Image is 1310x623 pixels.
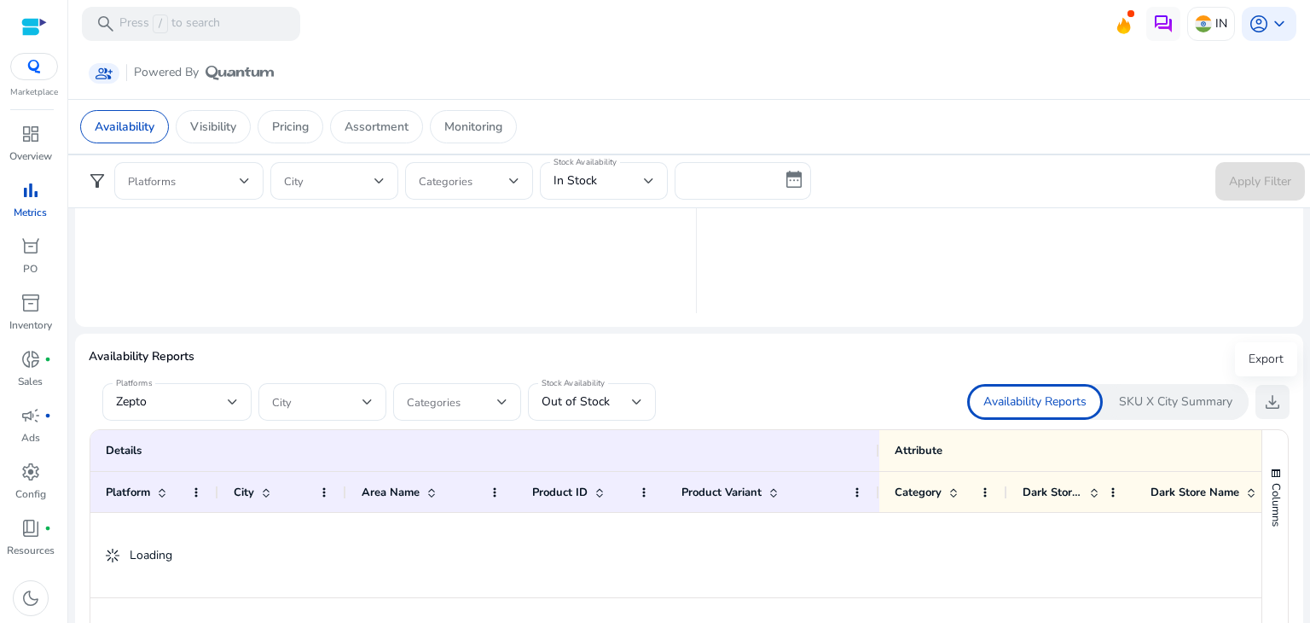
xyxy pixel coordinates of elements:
[130,547,172,563] span: Loading
[9,148,52,164] p: Overview
[44,412,51,419] span: fiber_manual_record
[1269,14,1290,34] span: keyboard_arrow_down
[44,525,51,532] span: fiber_manual_record
[18,374,43,389] p: Sales
[444,118,502,136] p: Monitoring
[532,485,588,500] span: Product ID
[87,171,107,191] span: filter_alt
[116,377,152,389] mat-label: Platforms
[134,64,199,81] span: Powered By
[14,205,47,220] p: Metrics
[19,60,49,73] img: QC-logo.svg
[1023,485,1082,500] span: Dark Store ID
[9,317,52,333] p: Inventory
[89,347,1290,365] p: Availability Reports
[20,180,41,201] span: bar_chart
[119,15,220,33] p: Press to search
[116,393,147,410] span: Zepto
[542,393,610,410] span: Out of Stock
[96,65,113,82] span: group_add
[1262,392,1283,412] span: download
[106,443,142,458] span: Details
[20,236,41,257] span: orders
[20,518,41,539] span: book_4
[44,356,51,363] span: fiber_manual_record
[542,377,605,389] mat-label: Stock Availability
[983,393,1087,410] p: Availability Reports
[89,63,119,84] a: group_add
[895,485,942,500] span: Category
[95,118,154,136] p: Availability
[20,293,41,313] span: inventory_2
[345,118,409,136] p: Assortment
[1151,485,1239,500] span: Dark Store Name
[10,86,58,99] p: Marketplace
[1249,14,1269,34] span: account_circle
[20,588,41,608] span: dark_mode
[234,485,254,500] span: City
[96,14,116,34] span: search
[15,486,46,502] p: Config
[21,430,40,445] p: Ads
[153,15,168,33] span: /
[23,261,38,277] p: PO
[7,543,55,558] p: Resources
[554,172,597,189] span: In Stock
[1268,483,1284,527] span: Columns
[20,124,41,144] span: dashboard
[20,462,41,482] span: settings
[362,485,420,500] span: Area Name
[272,118,309,136] p: Pricing
[554,156,617,168] mat-label: Stock Availability
[106,485,150,500] span: Platform
[1235,342,1297,376] div: Export
[20,405,41,426] span: campaign
[1215,9,1227,38] p: IN
[1119,393,1232,410] p: SKU X City Summary
[20,349,41,370] span: donut_small
[190,118,236,136] p: Visibility
[1195,15,1212,32] img: in.svg
[1255,385,1290,419] button: download
[681,485,762,500] span: Product Variant
[895,443,942,458] span: Attribute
